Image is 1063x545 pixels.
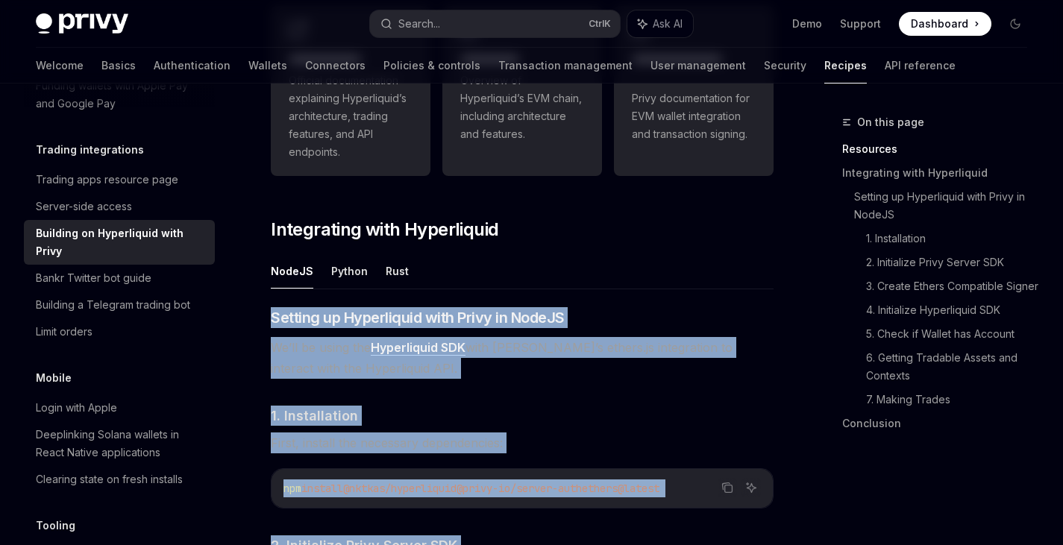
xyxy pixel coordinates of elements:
[24,394,215,421] a: Login with Apple
[301,482,343,495] span: install
[866,388,1039,412] a: 7. Making Trades
[36,296,190,314] div: Building a Telegram trading bot
[582,482,659,495] span: ethers@latest
[24,220,215,265] a: Building on Hyperliquid with Privy
[283,482,301,495] span: npm
[24,193,215,220] a: Server-side access
[343,482,457,495] span: @nktkas/hyperliquid
[289,72,413,161] span: Official documentation explaining Hyperliquid’s architecture, trading features, and API endpoints.
[842,412,1039,435] a: Conclusion
[36,198,132,215] div: Server-side access
[271,253,313,289] button: NodeJS
[101,48,136,84] a: Basics
[36,399,117,417] div: Login with Apple
[866,251,1039,274] a: 2. Initialize Privy Server SDK
[718,478,737,497] button: Copy the contents from the code block
[371,340,465,356] a: Hyperliquid SDK
[24,265,215,292] a: Bankr Twitter bot guide
[36,141,144,159] h5: Trading integrations
[271,218,498,242] span: Integrating with Hyperliquid
[824,48,867,84] a: Recipes
[866,298,1039,322] a: 4. Initialize Hyperliquid SDK
[331,253,368,289] button: Python
[741,478,761,497] button: Ask AI
[627,10,693,37] button: Ask AI
[650,48,746,84] a: User management
[370,10,619,37] button: Search...CtrlK
[24,166,215,193] a: Trading apps resource page
[792,16,822,31] a: Demo
[911,16,968,31] span: Dashboard
[383,48,480,84] a: Policies & controls
[866,227,1039,251] a: 1. Installation
[36,224,206,260] div: Building on Hyperliquid with Privy
[866,274,1039,298] a: 3. Create Ethers Compatible Signer
[460,72,584,143] span: Overview of Hyperliquid’s EVM chain, including architecture and features.
[632,89,756,143] span: Privy documentation for EVM wallet integration and transaction signing.
[764,48,806,84] a: Security
[36,48,84,84] a: Welcome
[154,48,231,84] a: Authentication
[36,517,75,535] h5: Tooling
[1003,12,1027,36] button: Toggle dark mode
[36,269,151,287] div: Bankr Twitter bot guide
[398,15,440,33] div: Search...
[24,421,215,466] a: Deeplinking Solana wallets in React Native applications
[36,470,183,488] div: Clearing state on fresh installs
[271,337,774,379] span: We’ll be using the with [PERSON_NAME]’s ethers.js integration to interact with the Hyperliquid API.
[857,113,924,131] span: On this page
[866,346,1039,388] a: 6. Getting Tradable Assets and Contexts
[24,318,215,345] a: Limit orders
[305,48,366,84] a: Connectors
[842,161,1039,185] a: Integrating with Hyperliquid
[866,322,1039,346] a: 5. Check if Wallet has Account
[36,323,92,341] div: Limit orders
[386,253,409,289] button: Rust
[271,6,430,176] a: **** **** **** *Official documentation explaining Hyperliquid’s architecture, trading features, a...
[854,185,1039,227] a: Setting up Hyperliquid with Privy in NodeJS
[589,18,611,30] span: Ctrl K
[457,482,582,495] span: @privy-io/server-auth
[24,466,215,493] a: Clearing state on fresh installs
[614,6,774,176] a: **** **** **** *****Privy documentation for EVM wallet integration and transaction signing.
[899,12,991,36] a: Dashboard
[840,16,881,31] a: Support
[36,426,206,461] div: Deeplinking Solana wallets in React Native applications
[653,16,683,31] span: Ask AI
[248,48,287,84] a: Wallets
[885,48,956,84] a: API reference
[842,137,1039,161] a: Resources
[271,307,565,328] span: Setting up Hyperliquid with Privy in NodeJS
[36,369,72,387] h5: Mobile
[271,432,774,453] span: First, install the necessary dependencies:
[271,406,358,426] span: 1. Installation
[24,292,215,318] a: Building a Telegram trading bot
[498,48,633,84] a: Transaction management
[442,6,602,176] a: **** **** ***Overview of Hyperliquid’s EVM chain, including architecture and features.
[36,13,128,34] img: dark logo
[36,171,178,189] div: Trading apps resource page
